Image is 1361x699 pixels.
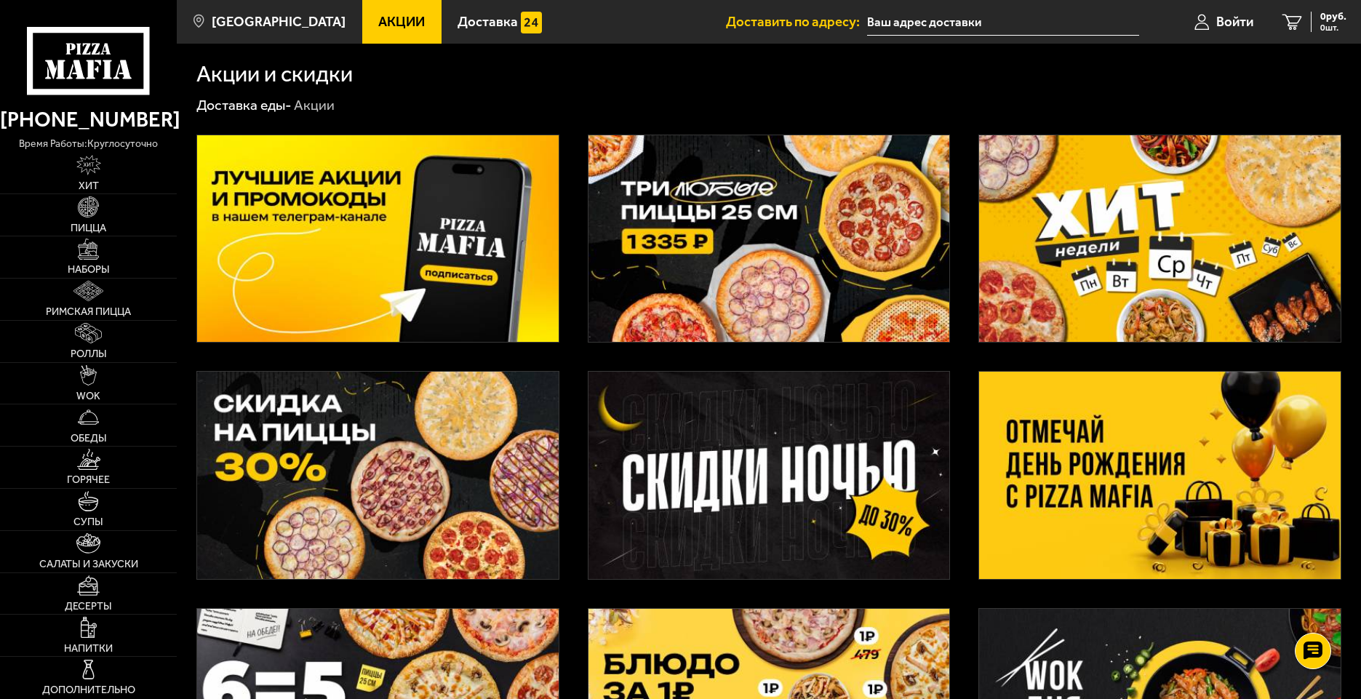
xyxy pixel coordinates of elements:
span: Пицца [71,223,106,233]
span: Салаты и закуски [39,559,138,570]
a: Доставка еды- [196,97,292,113]
span: Доставить по адресу: [726,15,867,29]
span: Десерты [65,602,112,612]
span: Акции [378,15,425,29]
h1: Акции и скидки [196,63,353,85]
span: Хит [79,181,99,191]
span: 0 шт. [1320,23,1346,32]
span: [GEOGRAPHIC_DATA] [212,15,346,29]
span: Дополнительно [42,685,135,695]
span: Доставка [458,15,518,29]
div: Акции [294,96,335,114]
span: Наборы [68,265,110,275]
span: Горячее [67,475,110,485]
span: Войти [1216,15,1253,29]
span: Супы [73,517,103,527]
span: Обеды [71,434,107,444]
span: 0 руб. [1320,12,1346,22]
span: Римская пицца [46,307,131,317]
span: Напитки [64,644,113,654]
span: WOK [76,391,100,402]
img: 15daf4d41897b9f0e9f617042186c801.svg [521,12,542,33]
span: Роллы [71,349,107,359]
input: Ваш адрес доставки [867,9,1139,36]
